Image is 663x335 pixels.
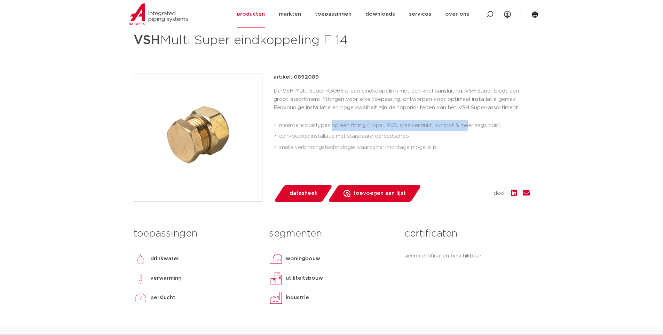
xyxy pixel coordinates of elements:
[404,227,529,241] h3: certificaten
[286,255,320,263] p: woningbouw
[134,30,395,51] h1: Multi Super eindkoppeling F 14
[134,271,148,285] img: verwarming
[279,120,530,131] li: meerdere buistypes op één fitting (koper, RVS, staalverzinkt, kunstof & meerlaags buis)
[353,188,406,199] span: toevoegen aan lijst
[290,188,317,199] span: datasheet
[494,189,505,198] span: deel:
[134,34,160,47] strong: VSH
[274,185,333,202] a: datasheet
[150,294,175,302] p: perslucht
[134,73,262,201] img: Product Image for VSH Multi Super eindkoppeling F 14
[134,252,148,266] img: drinkwater
[134,227,259,241] h3: toepassingen
[269,227,394,241] h3: segmenten
[134,291,148,305] img: perslucht
[269,271,283,285] img: utiliteitsbouw
[404,252,529,260] p: geen certificaten beschikbaar
[279,131,530,142] li: eenvoudige installatie met standaard gereedschap
[274,87,530,112] p: De VSH Multi Super K3065 is een eindkoppeling met een knel aansluiting. VSH Super biedt een groot...
[269,252,283,266] img: woningbouw
[269,291,283,305] img: industrie
[286,294,309,302] p: industrie
[279,142,530,153] li: snelle verbindingstechnologie waarbij her-montage mogelijk is
[150,255,179,263] p: drinkwater
[150,274,182,282] p: verwarming
[274,73,319,81] p: artikel: 0892089
[286,274,323,282] p: utiliteitsbouw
